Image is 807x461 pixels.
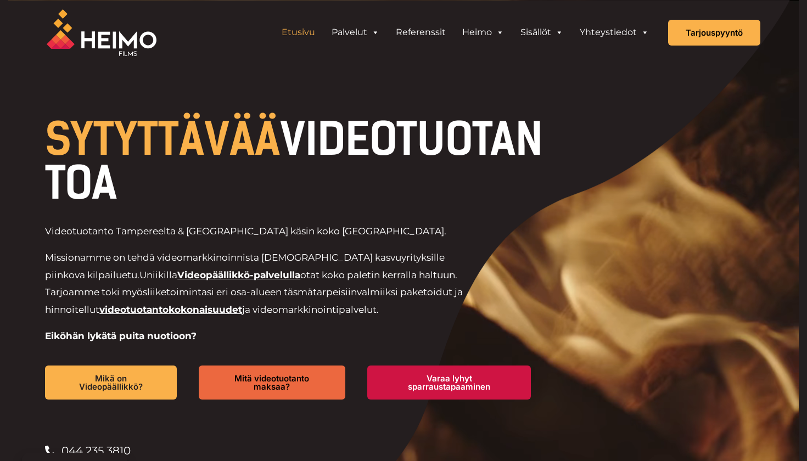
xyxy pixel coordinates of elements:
span: liiketoimintasi eri osa-alueen täsmätarpeisiin [147,286,357,297]
a: Tarjouspyyntö [668,20,760,46]
aside: Header Widget 1 [268,21,663,43]
p: Videotuotanto Tampereelta & [GEOGRAPHIC_DATA] käsin koko [GEOGRAPHIC_DATA]. [45,223,478,240]
span: valmiiksi paketoidut ja hinnoitellut [45,286,463,315]
p: Missionamme on tehdä videomarkkinoinnista [DEMOGRAPHIC_DATA] kasvuyrityksille piinkova kilpailuetu. [45,249,478,318]
a: Palvelut [323,21,388,43]
img: Heimo Filmsin logo [47,9,156,56]
span: Mikä on Videopäällikkö? [63,374,159,391]
h1: VIDEOTUOTANTOA [45,117,553,205]
span: Mitä videotuotanto maksaa? [216,374,328,391]
span: Varaa lyhyt sparraustapaaminen [385,374,513,391]
a: videotuotantokokonaisuudet [99,304,242,315]
a: Sisällöt [512,21,571,43]
span: ja videomarkkinointipalvelut. [242,304,379,315]
a: Heimo [454,21,512,43]
a: Mitä videotuotanto maksaa? [199,366,345,400]
span: 044 235 3810 [59,441,131,461]
a: Videopäällikkö-palvelulla [177,269,300,280]
span: Uniikilla [139,269,177,280]
a: Varaa lyhyt sparraustapaaminen [367,366,531,400]
strong: Eiköhän lykätä puita nuotioon? [45,330,197,341]
a: 044 235 3810 [45,441,553,461]
a: Etusivu [273,21,323,43]
a: Referenssit [388,21,454,43]
span: SYTYTTÄVÄÄ [45,113,280,166]
a: Mikä on Videopäällikkö? [45,366,177,400]
a: Yhteystiedot [571,21,657,43]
